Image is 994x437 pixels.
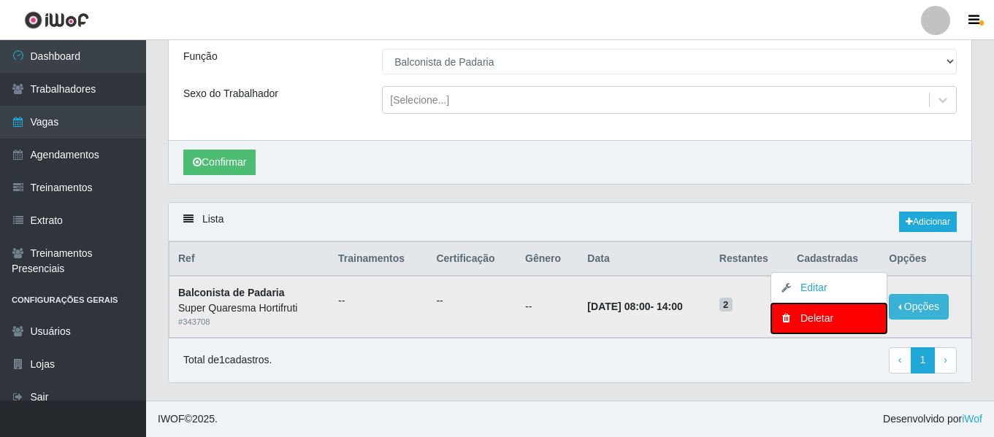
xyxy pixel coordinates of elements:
span: ‹ [898,354,902,366]
div: [Selecione...] [390,93,449,108]
div: # 343708 [178,316,321,328]
a: Next [934,347,957,374]
div: Lista [169,203,971,241]
label: Sexo do Trabalhador [183,86,278,101]
time: [DATE] 08:00 [587,301,650,312]
p: Total de 1 cadastros. [183,352,272,368]
div: Deletar [786,311,872,326]
th: Trainamentos [329,242,427,276]
a: Previous [889,347,911,374]
label: Função [183,49,218,64]
a: 1 [911,347,936,374]
div: Super Quaresma Hortifruti [178,301,321,316]
a: Adicionar [899,212,957,232]
th: Cadastradas [788,242,880,276]
span: © 2025 . [158,411,218,427]
span: IWOF [158,413,185,425]
span: Desenvolvido por [883,411,982,427]
th: Restantes [711,242,788,276]
th: Opções [880,242,971,276]
ul: -- [436,293,508,309]
th: Gênero [516,242,578,276]
strong: Balconista de Padaria [178,287,285,298]
a: iWof [962,413,982,425]
th: Certificação [427,242,516,276]
img: CoreUI Logo [24,11,89,29]
span: 2 [719,298,733,312]
span: › [944,354,947,366]
button: Opções [889,294,949,320]
ul: -- [338,293,418,309]
strong: - [587,301,682,312]
td: -- [516,276,578,337]
time: 14:00 [657,301,683,312]
nav: pagination [889,347,957,374]
a: Editar [786,282,827,293]
th: Ref [169,242,330,276]
th: Data [578,242,710,276]
button: Confirmar [183,150,256,175]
